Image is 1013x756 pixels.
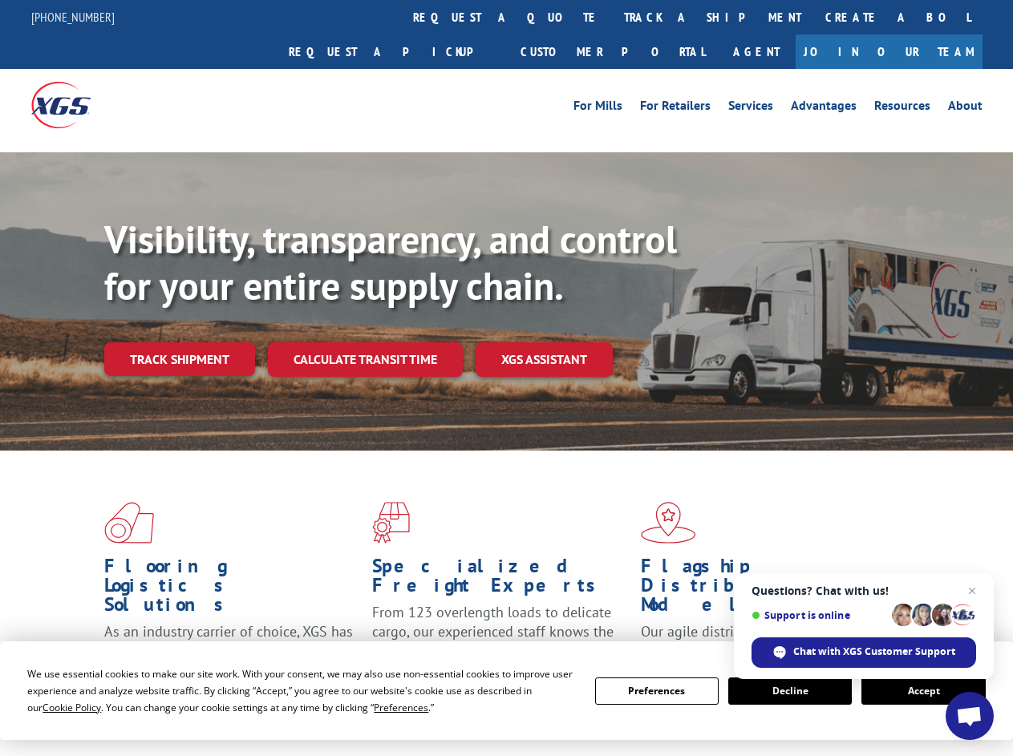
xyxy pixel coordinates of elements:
[31,9,115,25] a: [PHONE_NUMBER]
[641,622,892,679] span: Our agile distribution network gives you nationwide inventory management on demand.
[104,556,360,622] h1: Flooring Logistics Solutions
[641,556,897,622] h1: Flagship Distribution Model
[641,502,696,544] img: xgs-icon-flagship-distribution-model-red
[874,99,930,117] a: Resources
[104,502,154,544] img: xgs-icon-total-supply-chain-intelligence-red
[791,99,857,117] a: Advantages
[374,701,428,714] span: Preferences
[793,645,955,659] span: Chat with XGS Customer Support
[752,584,976,597] span: Questions? Chat with us!
[946,692,994,740] div: Open chat
[509,34,717,69] a: Customer Portal
[476,342,613,377] a: XGS ASSISTANT
[27,665,575,716] div: We use essential cookies to make our site work. With your consent, we may also use non-essential ...
[595,677,719,705] button: Preferences
[796,34,983,69] a: Join Our Team
[104,342,255,376] a: Track shipment
[640,99,711,117] a: For Retailers
[104,622,353,679] span: As an industry carrier of choice, XGS has brought innovation and dedication to flooring logistics...
[43,701,101,714] span: Cookie Policy
[277,34,509,69] a: Request a pickup
[372,556,628,603] h1: Specialized Freight Experts
[573,99,622,117] a: For Mills
[268,342,463,377] a: Calculate transit time
[861,677,985,705] button: Accept
[962,581,982,600] span: Close chat
[104,214,677,310] b: Visibility, transparency, and control for your entire supply chain.
[752,609,886,621] span: Support is online
[372,603,628,674] p: From 123 overlength loads to delicate cargo, our experienced staff knows the best way to move you...
[717,34,796,69] a: Agent
[728,677,852,705] button: Decline
[752,637,976,668] div: Chat with XGS Customer Support
[948,99,983,117] a: About
[728,99,773,117] a: Services
[372,502,410,544] img: xgs-icon-focused-on-flooring-red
